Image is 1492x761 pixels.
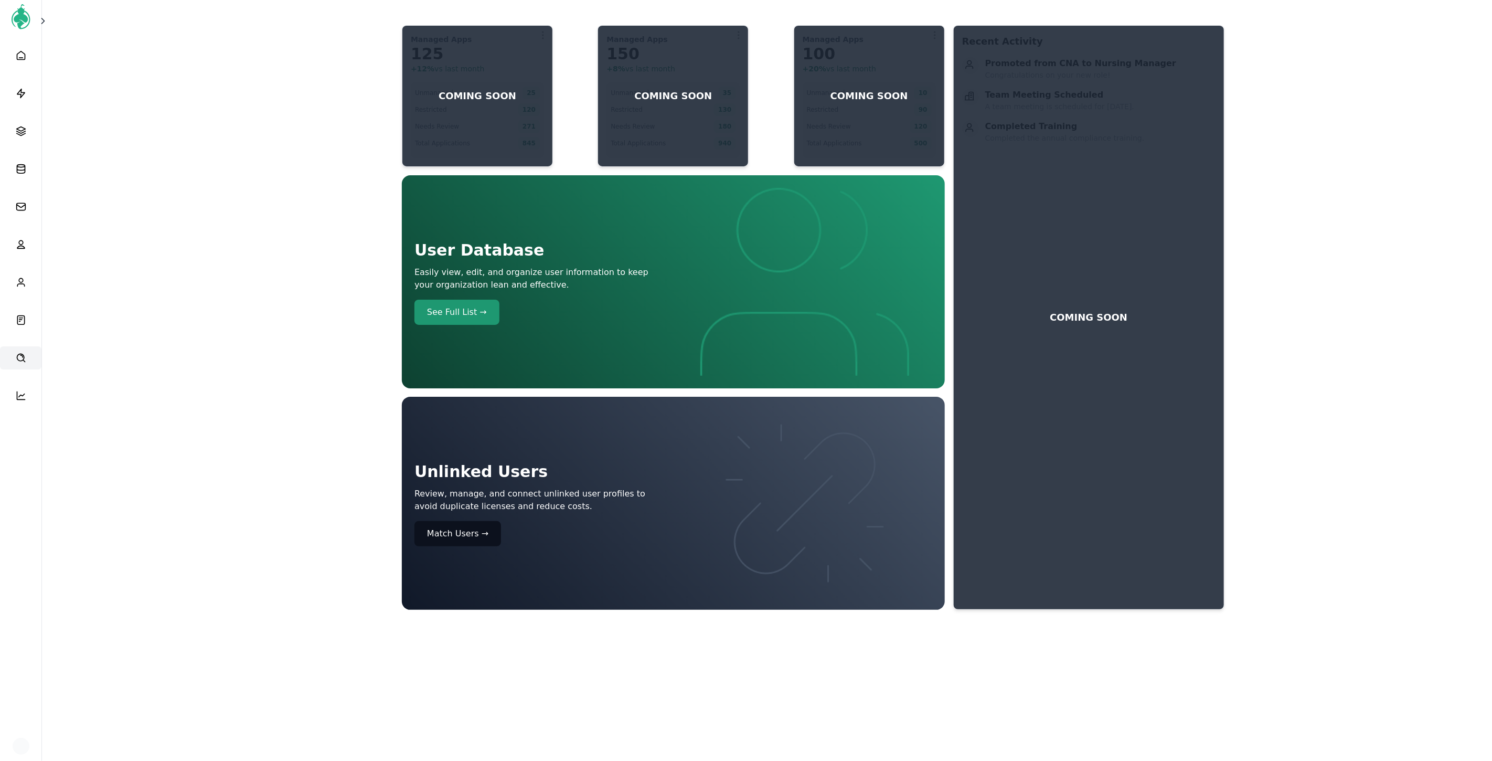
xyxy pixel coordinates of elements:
p: COMING SOON [1050,310,1127,325]
a: See Full List → [414,300,669,325]
img: AccessGenie Logo [8,4,34,29]
p: COMING SOON [439,89,516,103]
h1: User Database [414,239,669,262]
a: Match Users → [414,521,669,546]
img: Dashboard Users [677,188,932,376]
p: COMING SOON [830,89,908,103]
p: Review, manage, and connect unlinked user profiles to avoid duplicate licenses and reduce costs. [414,488,669,513]
h1: Unlinked Users [414,460,669,483]
p: COMING SOON [634,89,712,103]
button: See Full List → [414,300,499,325]
img: Dashboard Users [677,409,932,597]
button: Match Users → [414,521,501,546]
p: Easily view, edit, and organize user information to keep your organization lean and effective. [414,266,669,291]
